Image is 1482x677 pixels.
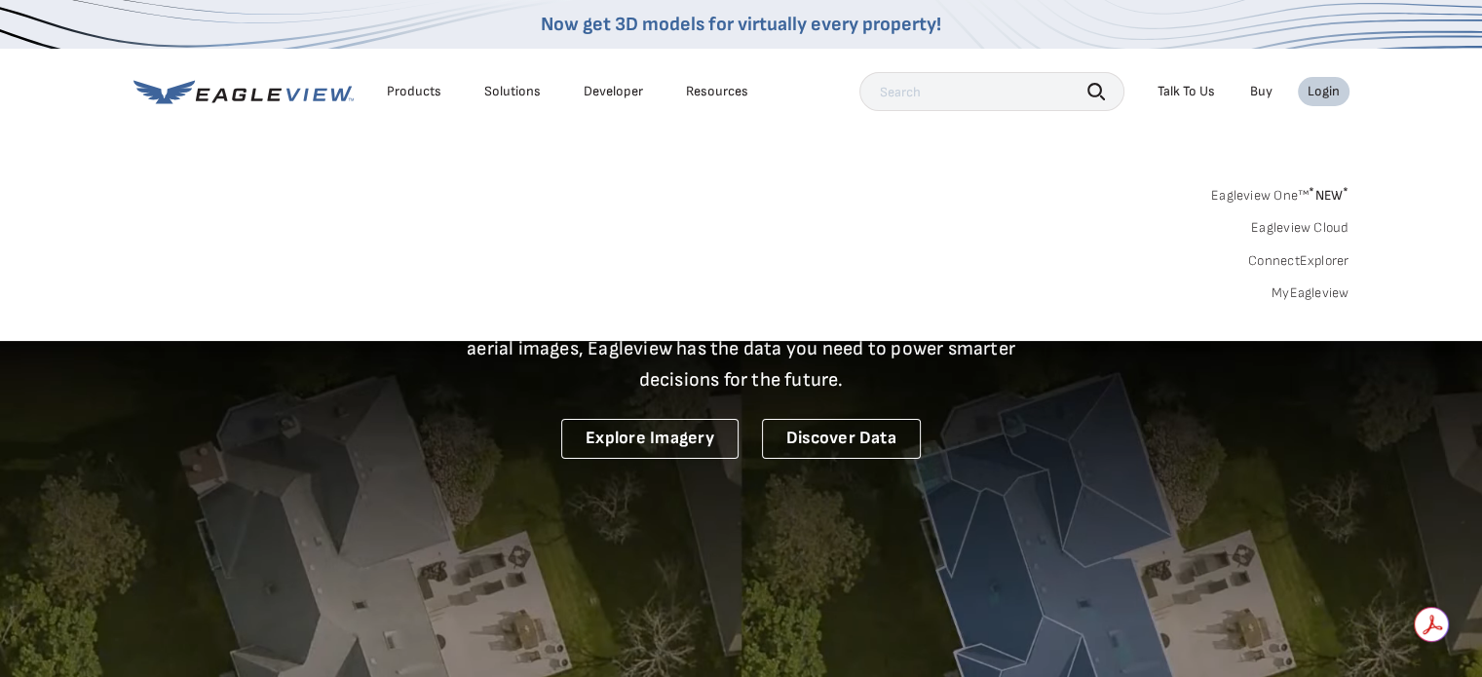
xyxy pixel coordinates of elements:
[1250,83,1273,100] a: Buy
[387,83,441,100] div: Products
[1251,219,1349,237] a: Eagleview Cloud
[859,72,1124,111] input: Search
[541,13,941,36] a: Now get 3D models for virtually every property!
[686,83,748,100] div: Resources
[1158,83,1215,100] div: Talk To Us
[762,419,921,459] a: Discover Data
[561,419,739,459] a: Explore Imagery
[1272,284,1349,302] a: MyEagleview
[1309,187,1349,204] span: NEW
[443,302,1040,395] p: A new era starts here. Built on more than 3.5 billion high-resolution aerial images, Eagleview ha...
[1308,83,1340,100] div: Login
[484,83,541,100] div: Solutions
[584,83,643,100] a: Developer
[1211,181,1349,204] a: Eagleview One™*NEW*
[1248,252,1349,270] a: ConnectExplorer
